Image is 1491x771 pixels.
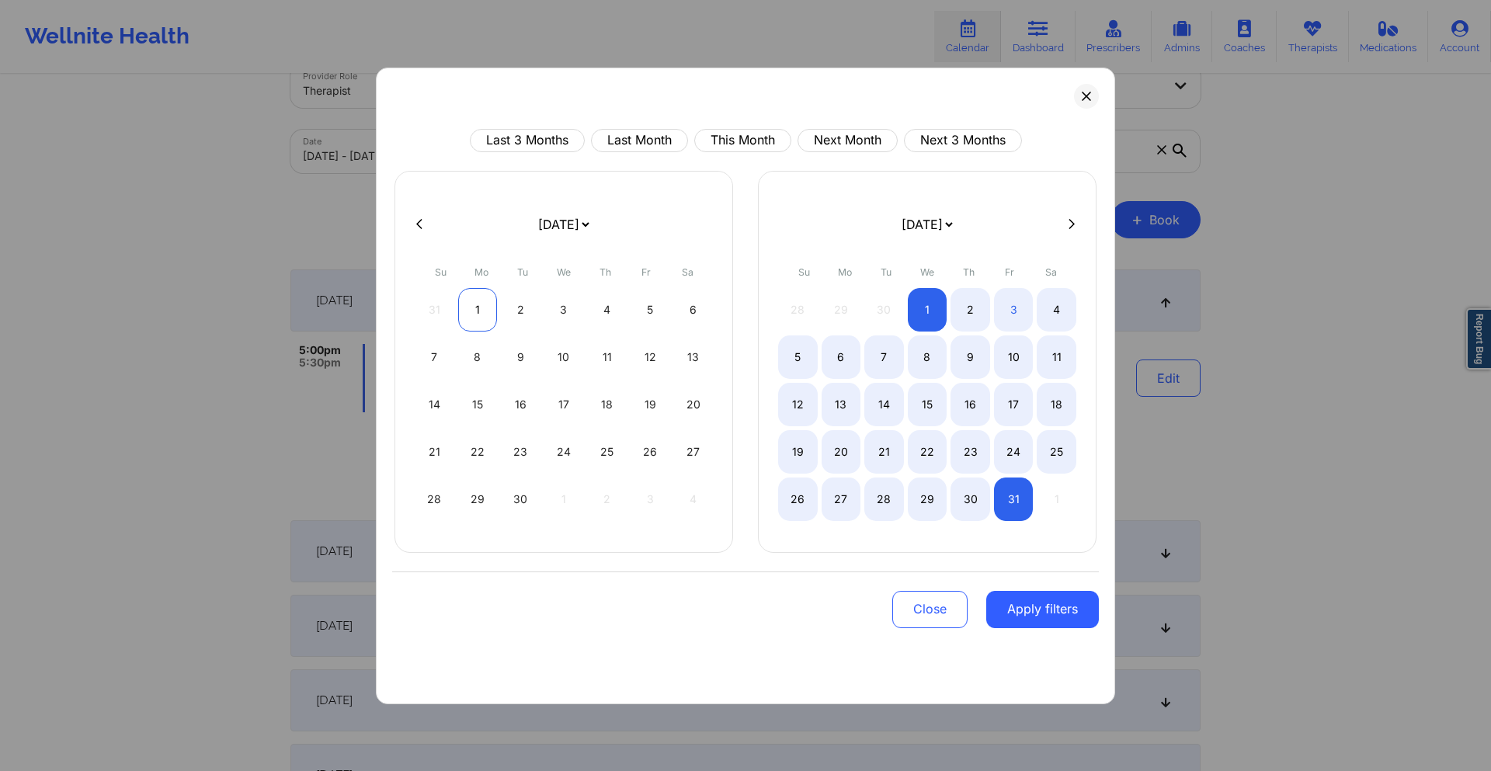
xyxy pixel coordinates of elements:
[557,266,571,278] abbr: Wednesday
[587,430,627,474] div: Thu Sep 25 2025
[864,383,904,426] div: Tue Oct 14 2025
[631,335,670,379] div: Fri Sep 12 2025
[963,266,975,278] abbr: Thursday
[908,430,947,474] div: Wed Oct 22 2025
[1037,430,1076,474] div: Sat Oct 25 2025
[1037,288,1076,332] div: Sat Oct 04 2025
[673,430,713,474] div: Sat Sep 27 2025
[587,383,627,426] div: Thu Sep 18 2025
[458,478,498,521] div: Mon Sep 29 2025
[631,430,670,474] div: Fri Sep 26 2025
[587,288,627,332] div: Thu Sep 04 2025
[474,266,488,278] abbr: Monday
[798,129,898,152] button: Next Month
[908,478,947,521] div: Wed Oct 29 2025
[587,335,627,379] div: Thu Sep 11 2025
[994,288,1034,332] div: Fri Oct 03 2025
[1037,335,1076,379] div: Sat Oct 11 2025
[822,478,861,521] div: Mon Oct 27 2025
[822,430,861,474] div: Mon Oct 20 2025
[501,478,540,521] div: Tue Sep 30 2025
[986,591,1099,628] button: Apply filters
[778,430,818,474] div: Sun Oct 19 2025
[838,266,852,278] abbr: Monday
[673,288,713,332] div: Sat Sep 06 2025
[1005,266,1014,278] abbr: Friday
[951,335,990,379] div: Thu Oct 09 2025
[778,478,818,521] div: Sun Oct 26 2025
[951,478,990,521] div: Thu Oct 30 2025
[908,288,947,332] div: Wed Oct 01 2025
[415,383,454,426] div: Sun Sep 14 2025
[951,430,990,474] div: Thu Oct 23 2025
[458,383,498,426] div: Mon Sep 15 2025
[641,266,651,278] abbr: Friday
[951,288,990,332] div: Thu Oct 02 2025
[904,129,1022,152] button: Next 3 Months
[544,430,584,474] div: Wed Sep 24 2025
[501,288,540,332] div: Tue Sep 02 2025
[673,383,713,426] div: Sat Sep 20 2025
[501,335,540,379] div: Tue Sep 09 2025
[673,335,713,379] div: Sat Sep 13 2025
[864,430,904,474] div: Tue Oct 21 2025
[631,383,670,426] div: Fri Sep 19 2025
[798,266,810,278] abbr: Sunday
[892,591,968,628] button: Close
[994,430,1034,474] div: Fri Oct 24 2025
[908,383,947,426] div: Wed Oct 15 2025
[994,383,1034,426] div: Fri Oct 17 2025
[881,266,891,278] abbr: Tuesday
[458,335,498,379] div: Mon Sep 08 2025
[470,129,585,152] button: Last 3 Months
[778,335,818,379] div: Sun Oct 05 2025
[920,266,934,278] abbr: Wednesday
[994,335,1034,379] div: Fri Oct 10 2025
[600,266,611,278] abbr: Thursday
[1045,266,1057,278] abbr: Saturday
[544,288,584,332] div: Wed Sep 03 2025
[458,288,498,332] div: Mon Sep 01 2025
[864,335,904,379] div: Tue Oct 07 2025
[1037,383,1076,426] div: Sat Oct 18 2025
[778,383,818,426] div: Sun Oct 12 2025
[864,478,904,521] div: Tue Oct 28 2025
[415,478,454,521] div: Sun Sep 28 2025
[544,383,584,426] div: Wed Sep 17 2025
[631,288,670,332] div: Fri Sep 05 2025
[501,383,540,426] div: Tue Sep 16 2025
[458,430,498,474] div: Mon Sep 22 2025
[682,266,693,278] abbr: Saturday
[591,129,688,152] button: Last Month
[415,430,454,474] div: Sun Sep 21 2025
[908,335,947,379] div: Wed Oct 08 2025
[415,335,454,379] div: Sun Sep 07 2025
[822,335,861,379] div: Mon Oct 06 2025
[951,383,990,426] div: Thu Oct 16 2025
[822,383,861,426] div: Mon Oct 13 2025
[517,266,528,278] abbr: Tuesday
[544,335,584,379] div: Wed Sep 10 2025
[501,430,540,474] div: Tue Sep 23 2025
[694,129,791,152] button: This Month
[435,266,447,278] abbr: Sunday
[994,478,1034,521] div: Fri Oct 31 2025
